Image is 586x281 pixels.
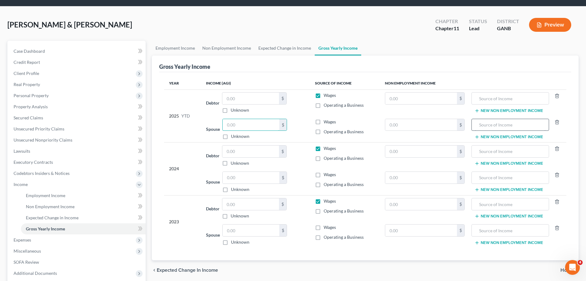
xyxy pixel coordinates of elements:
th: Income (AGI) [201,77,310,89]
span: Personal Property [14,93,49,98]
a: Non Employment Income [199,41,255,56]
span: 4 [578,260,583,265]
div: Chapter [435,18,459,25]
a: Employment Income [21,190,146,201]
a: Expected Change in Income [21,212,146,223]
a: Unsecured Priority Claims [9,123,146,134]
input: 0.00 [385,93,457,104]
span: Unsecured Priority Claims [14,126,64,131]
th: Source of Income [310,77,380,89]
span: Wages [324,198,336,204]
input: 0.00 [385,119,457,131]
span: Operating a Business [324,129,364,134]
div: $ [279,172,287,184]
span: Operating a Business [324,102,364,108]
span: Wages [324,93,336,98]
input: 0.00 [223,225,279,236]
div: Lead [469,25,487,32]
button: New Non Employment Income [475,108,543,113]
span: Executory Contracts [14,159,53,165]
a: Credit Report [9,57,146,68]
span: Unsecured Nonpriority Claims [14,137,72,143]
span: Gross Yearly Income [26,226,65,231]
span: Property Analysis [14,104,48,109]
input: Source of Income [475,93,546,104]
input: 0.00 [223,172,279,184]
button: chevron_left Expected Change in Income [152,268,218,273]
a: Executory Contracts [9,157,146,168]
th: Non Employment Income [380,77,566,89]
input: Source of Income [475,172,546,184]
span: Lawsuits [14,148,30,154]
label: Debtor [206,100,220,106]
div: Chapter [435,25,459,32]
div: $ [457,119,464,131]
span: Income [14,182,28,187]
div: Gross Yearly Income [159,63,210,70]
div: $ [457,225,464,236]
a: Secured Claims [9,112,146,123]
div: $ [457,146,464,157]
button: New Non Employment Income [475,214,543,219]
a: Lawsuits [9,146,146,157]
div: $ [279,198,286,210]
div: $ [279,93,286,104]
span: Additional Documents [14,271,57,276]
span: [PERSON_NAME] & [PERSON_NAME] [7,20,132,29]
span: Employment Income [26,193,65,198]
div: Status [469,18,487,25]
span: Operating a Business [324,208,364,213]
div: GANB [497,25,519,32]
span: Client Profile [14,71,39,76]
a: Unsecured Nonpriority Claims [9,134,146,146]
input: Source of Income [475,225,546,236]
div: 2025 [169,92,196,139]
span: Wages [324,146,336,151]
div: $ [457,198,464,210]
a: Gross Yearly Income [21,223,146,234]
span: Operating a Business [324,182,364,187]
input: Source of Income [475,198,546,210]
button: New Non Employment Income [475,240,543,245]
input: 0.00 [385,146,457,157]
div: $ [457,172,464,184]
span: Wages [324,172,336,177]
span: Credit Report [14,60,40,65]
span: Operating a Business [324,155,364,161]
label: Debtor [206,205,220,212]
a: Expected Change in Income [255,41,315,56]
button: New Non Employment Income [475,134,543,139]
input: 0.00 [222,198,279,210]
div: 2023 [169,198,196,245]
input: 0.00 [222,93,279,104]
span: Home [560,268,574,273]
button: New Non Employment Income [475,161,543,166]
label: Unknown [231,133,249,139]
a: Property Analysis [9,101,146,112]
button: Home chevron_right [560,268,579,273]
span: Non Employment Income [26,204,75,209]
label: Unknown [231,186,249,192]
span: Operating a Business [324,234,364,240]
input: 0.00 [222,146,279,157]
label: Debtor [206,152,220,159]
span: Expected Change in Income [157,268,218,273]
input: 0.00 [385,198,457,210]
label: Unknown [231,160,249,166]
div: 2024 [169,145,196,192]
input: 0.00 [385,225,457,236]
span: 11 [454,25,459,31]
label: Spouse [206,126,220,132]
i: chevron_left [152,268,157,273]
a: SOFA Review [9,257,146,268]
input: Source of Income [475,146,546,157]
label: Spouse [206,232,220,238]
span: Secured Claims [14,115,43,120]
div: $ [457,93,464,104]
span: Real Property [14,82,40,87]
span: Wages [324,119,336,124]
button: New Non Employment Income [475,187,543,192]
th: Year [164,77,201,89]
a: Gross Yearly Income [315,41,361,56]
input: Source of Income [475,119,546,131]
